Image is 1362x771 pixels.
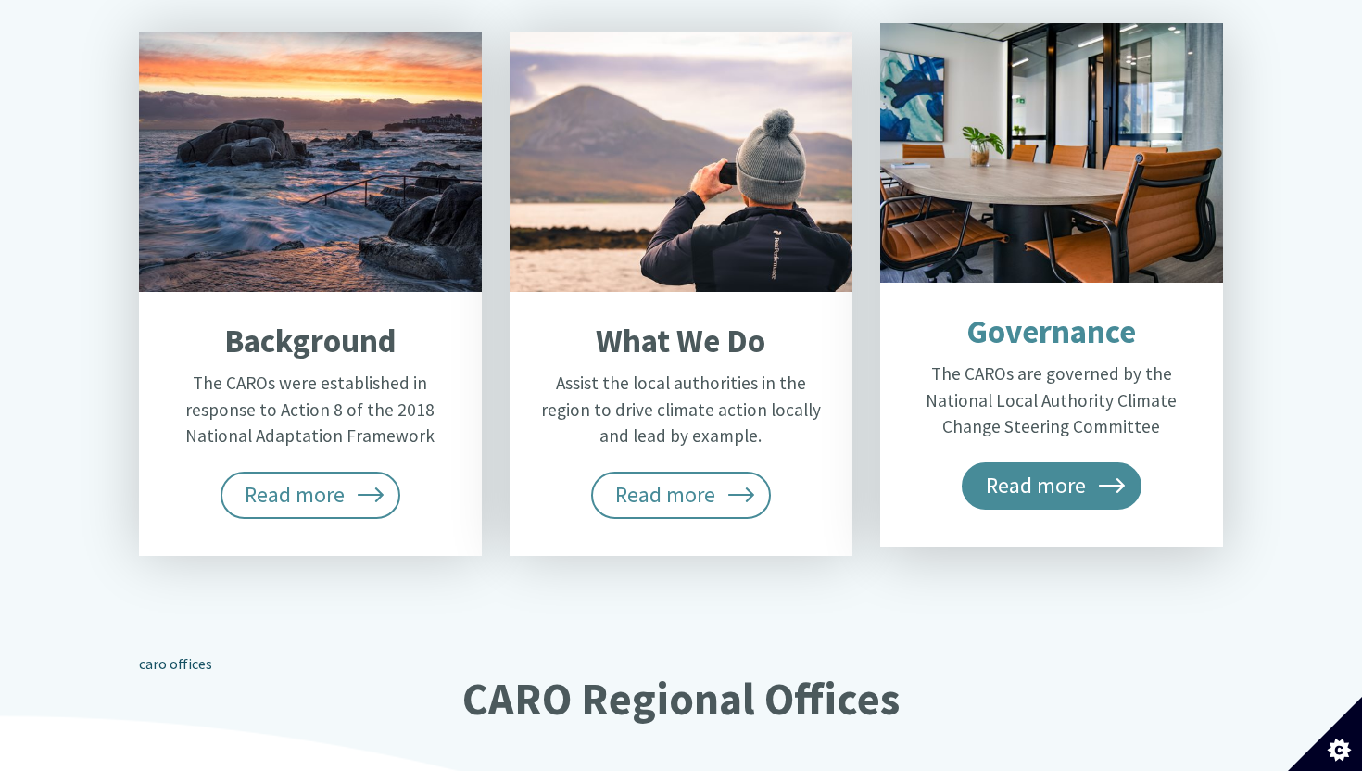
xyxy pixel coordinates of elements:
[880,23,1223,547] a: Governance The CAROs are governed by the National Local Authority Climate Change Steering Committ...
[166,322,455,360] h2: Background
[139,32,482,556] a: Background The CAROs were established in response to Action 8 of the 2018 National Adaptation Fra...
[536,322,826,360] h2: What We Do
[536,370,826,449] p: Assist the local authorities in the region to drive climate action locally and lead by example.
[166,370,455,449] p: The CAROs were established in response to Action 8 of the 2018 National Adaptation Framework
[1288,697,1362,771] button: Set cookie preferences
[139,654,212,673] a: caro offices
[221,472,400,518] span: Read more
[907,312,1196,351] h2: Governance
[962,462,1141,509] span: Read more
[510,32,852,556] a: What We Do Assist the local authorities in the region to drive climate action locally and lead by...
[139,675,1223,724] h2: CARO Regional Offices
[591,472,771,518] span: Read more
[907,360,1196,440] p: The CAROs are governed by the National Local Authority Climate Change Steering Committee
